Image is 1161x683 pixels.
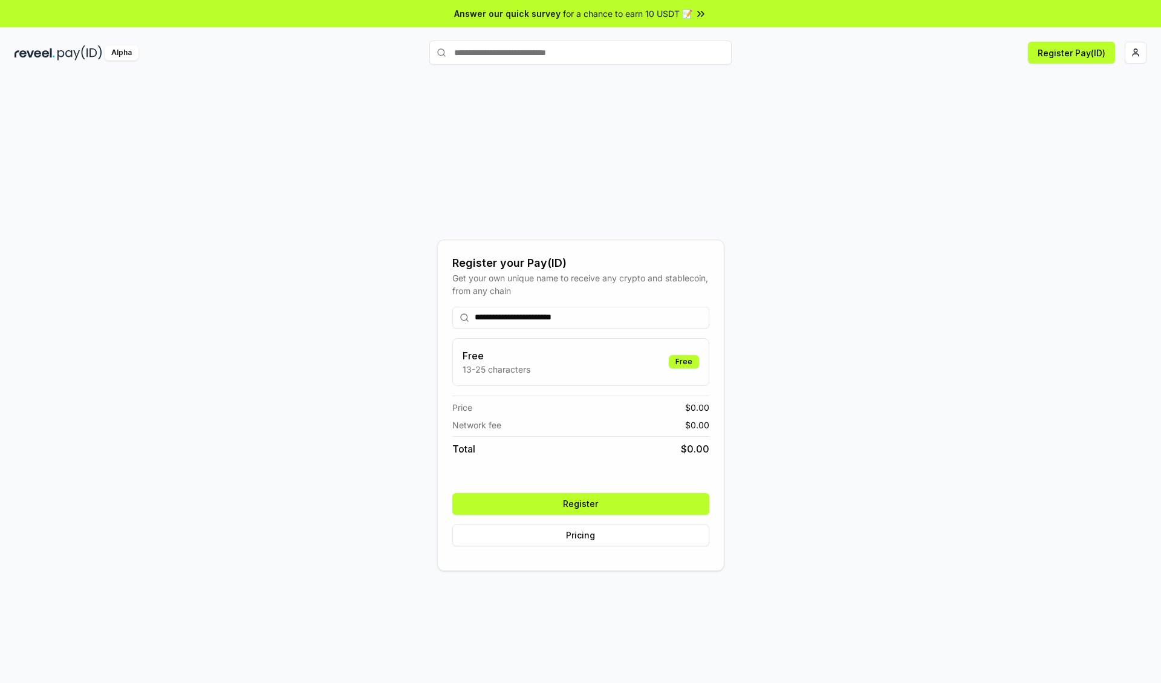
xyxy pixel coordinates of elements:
[669,355,699,368] div: Free
[105,45,138,60] div: Alpha
[685,419,709,431] span: $ 0.00
[57,45,102,60] img: pay_id
[15,45,55,60] img: reveel_dark
[463,348,530,363] h3: Free
[452,493,709,515] button: Register
[452,442,475,456] span: Total
[1028,42,1115,64] button: Register Pay(ID)
[452,272,709,297] div: Get your own unique name to receive any crypto and stablecoin, from any chain
[452,419,501,431] span: Network fee
[452,401,472,414] span: Price
[563,7,692,20] span: for a chance to earn 10 USDT 📝
[454,7,561,20] span: Answer our quick survey
[452,525,709,546] button: Pricing
[452,255,709,272] div: Register your Pay(ID)
[681,442,709,456] span: $ 0.00
[685,401,709,414] span: $ 0.00
[463,363,530,376] p: 13-25 characters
